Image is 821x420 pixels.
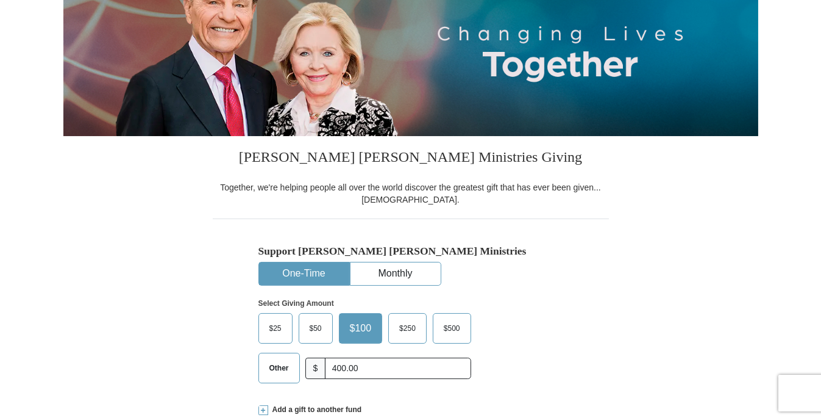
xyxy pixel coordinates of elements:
[263,319,288,338] span: $25
[393,319,422,338] span: $250
[258,299,334,308] strong: Select Giving Amount
[213,136,609,181] h3: [PERSON_NAME] [PERSON_NAME] Ministries Giving
[263,359,295,377] span: Other
[344,319,378,338] span: $100
[259,262,349,285] button: One-Time
[304,319,328,338] span: $50
[268,405,362,415] span: Add a gift to another fund
[438,319,466,338] span: $500
[305,358,326,379] span: $
[350,262,441,285] button: Monthly
[213,181,609,206] div: Together, we're helping people all over the world discover the greatest gift that has ever been g...
[258,245,563,258] h5: Support [PERSON_NAME] [PERSON_NAME] Ministries
[325,358,471,379] input: Other Amount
